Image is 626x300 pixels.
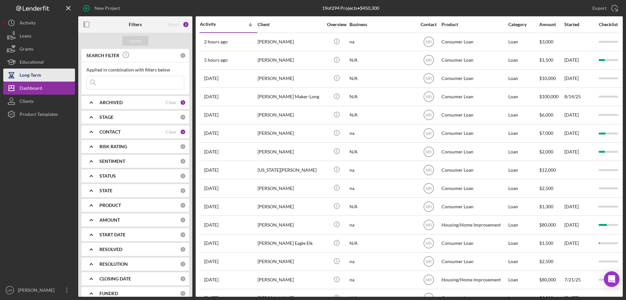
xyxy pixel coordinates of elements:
div: 1 [180,100,186,105]
div: Housing/Home Improvement [441,271,507,289]
div: Contact [416,22,441,27]
div: Loan [508,216,539,233]
div: N/A [350,52,415,69]
div: $2,500 [539,180,564,197]
div: [PERSON_NAME] [258,143,323,160]
div: N/A [350,88,415,105]
text: MR [425,204,432,209]
a: Loans [3,29,75,42]
time: 2025-08-16 22:41 [204,76,218,81]
time: 2025-07-22 21:19 [204,241,218,246]
b: STATE [99,188,112,193]
div: N/A [350,106,415,124]
div: na [350,161,415,179]
div: Open Intercom Messenger [604,271,619,287]
div: Export [592,2,606,15]
div: Consumer Loan [441,253,507,270]
b: STAGE [99,115,113,120]
div: 0 [180,114,186,120]
text: MR [425,95,432,99]
button: Educational [3,55,75,69]
div: Apply [129,36,142,46]
div: [PERSON_NAME] [258,180,323,197]
div: Consumer Loan [441,33,507,51]
button: Product Templates [3,108,75,121]
div: Consumer Loan [441,70,507,87]
b: CONTACT [99,129,121,134]
div: Consumer Loan [441,143,507,160]
div: Loan [508,88,539,105]
div: 0 [180,188,186,194]
div: [PERSON_NAME] [16,284,59,298]
div: Activity [200,22,229,27]
b: CLOSING DATE [99,276,131,281]
div: [DATE] [564,70,594,87]
button: Clients [3,95,75,108]
b: SENTIMENT [99,159,125,164]
b: FUNDED [99,291,118,296]
div: 0 [180,173,186,179]
text: MR [425,131,432,136]
div: $1,500 [539,235,564,252]
div: 0 [180,202,186,208]
time: 2025-08-04 18:15 [204,186,218,191]
time: 2025-08-01 18:47 [204,204,218,209]
div: Consumer Loan [441,88,507,105]
div: 8/14/25 [564,88,594,105]
div: 0 [180,144,186,150]
div: $2,500 [539,253,564,270]
div: 0 [180,291,186,296]
button: MR[PERSON_NAME] [3,284,75,297]
div: [PERSON_NAME] [258,271,323,289]
div: [PERSON_NAME] Maker-Long [258,88,323,105]
div: $2,000 [539,143,564,160]
div: Started [564,22,594,27]
text: MR [425,260,432,264]
button: Long-Term [3,69,75,82]
b: RISK RATING [99,144,127,149]
div: Housing/Home Improvement [441,216,507,233]
div: $80,000 [539,271,564,289]
text: MR [425,223,432,228]
div: Client [258,22,323,27]
div: Amount [539,22,564,27]
div: 0 [180,261,186,267]
div: Loan [508,161,539,179]
div: [PERSON_NAME] [258,198,323,215]
div: N/A [350,70,415,87]
div: N/A [350,143,415,160]
time: 2025-08-07 15:01 [204,149,218,154]
text: MR [425,168,432,172]
a: Activity [3,16,75,29]
div: Activity [20,16,36,31]
div: Overview [324,22,349,27]
text: MR [425,58,432,63]
div: [DATE] [564,235,594,252]
div: 0 [180,53,186,58]
div: Clear [166,129,177,134]
button: Dashboard [3,82,75,95]
div: na [350,125,415,142]
div: Loan [508,52,539,69]
div: na [350,180,415,197]
b: Filters [129,22,142,27]
div: N/A [350,235,415,252]
div: Consumer Loan [441,161,507,179]
div: Loan [508,106,539,124]
div: Loan [508,235,539,252]
div: Applied in combination with filters below [86,67,184,72]
div: 0 [180,217,186,223]
time: 2025-07-22 15:13 [204,259,218,264]
b: AMOUNT [99,217,120,223]
div: 2 [183,21,189,28]
div: 0 [180,246,186,252]
div: Clear [166,100,177,105]
div: $10,000 [539,70,564,87]
div: 0 [180,232,186,238]
time: 2025-08-08 12:51 [204,112,218,118]
time: 2025-08-18 18:20 [204,39,228,44]
div: $100,000 [539,88,564,105]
